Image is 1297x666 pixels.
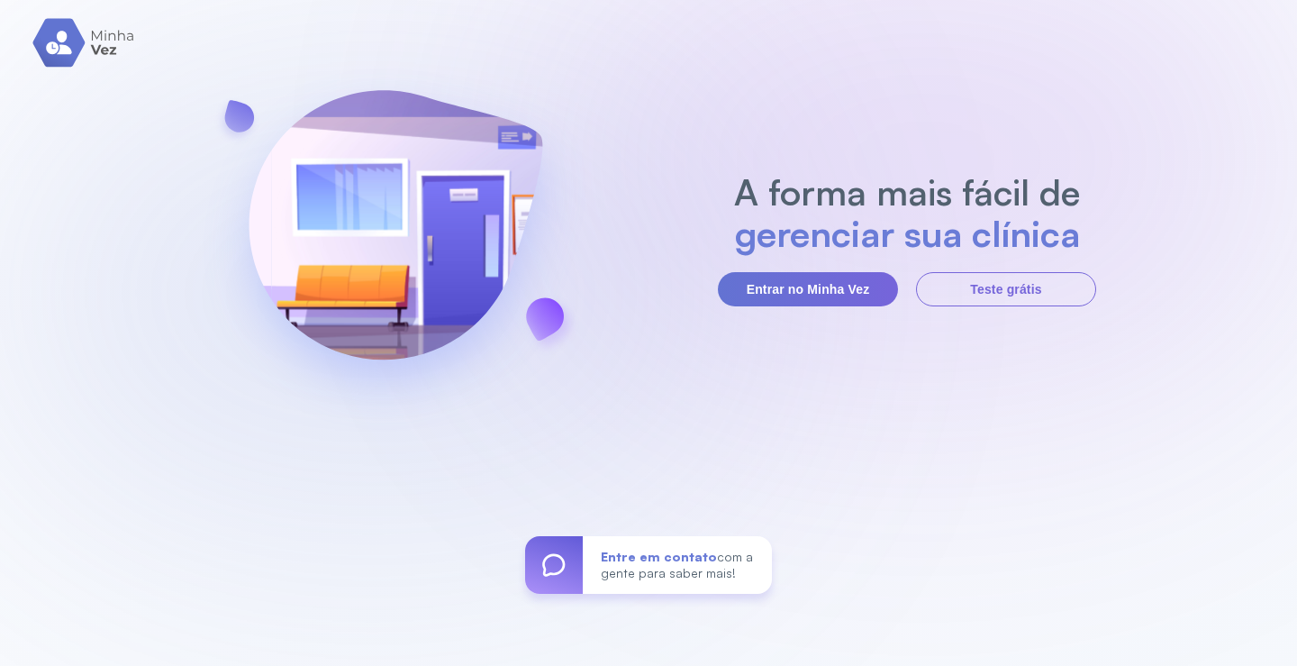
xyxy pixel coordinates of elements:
[718,272,898,306] button: Entrar no Minha Vez
[725,171,1090,213] h2: A forma mais fácil de
[601,549,717,564] span: Entre em contato
[32,18,136,68] img: logo.svg
[725,213,1090,254] h2: gerenciar sua clínica
[201,42,590,434] img: banner-login.svg
[916,272,1096,306] button: Teste grátis
[525,536,772,594] a: Entre em contatocom a gente para saber mais!
[583,536,772,594] div: com a gente para saber mais!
